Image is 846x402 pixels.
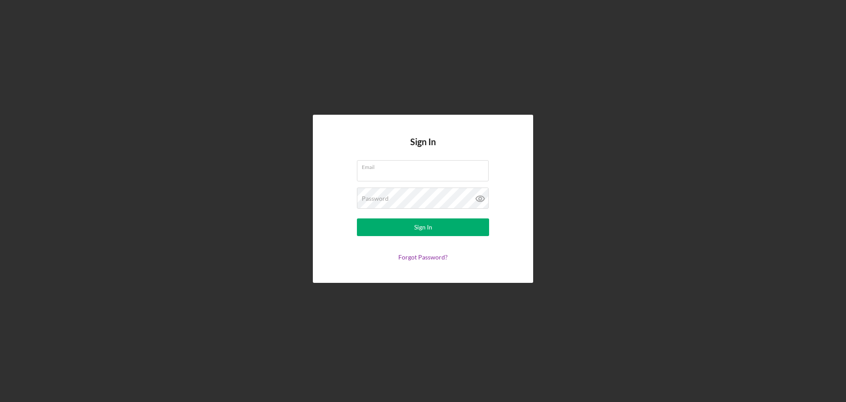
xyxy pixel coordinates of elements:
[398,253,448,261] a: Forgot Password?
[362,195,389,202] label: Password
[414,218,432,236] div: Sign In
[410,137,436,160] h4: Sign In
[357,218,489,236] button: Sign In
[362,161,489,170] label: Email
